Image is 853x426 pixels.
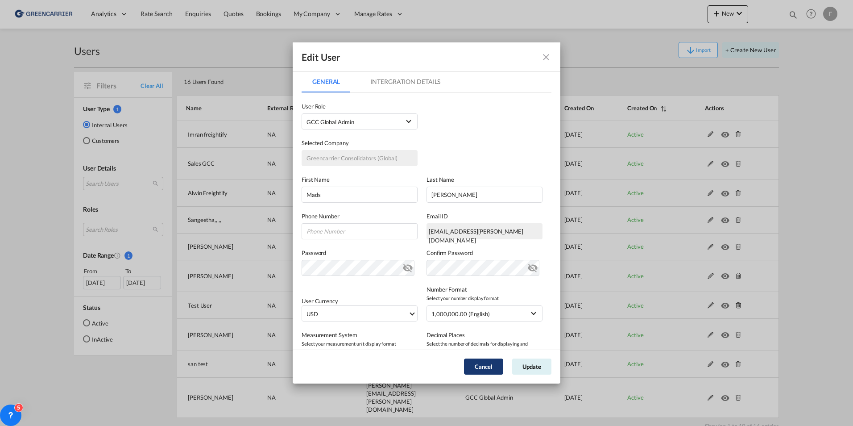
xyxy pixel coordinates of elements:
[527,261,538,271] md-icon: icon-eye-off
[431,310,490,317] div: 1,000,000.00 (English)
[302,113,418,129] md-select: {{(ctrl.parent.createData.viewShipper && !ctrl.parent.createData.user_data.role_id) ? 'N/A' : 'Se...
[302,248,418,257] label: Password
[302,138,418,147] label: Selected Company
[302,339,418,348] span: Select your measurement unit display format
[541,52,551,63] md-icon: icon-close fg-AAA8AD
[293,42,560,383] md-dialog: GeneralIntergration Details ...
[302,212,418,221] label: Phone Number
[512,359,551,375] button: Update
[302,71,351,92] md-tab-item: General
[302,175,418,184] label: First Name
[302,150,418,166] input: Selected Company
[426,212,542,221] label: Email ID
[537,48,555,66] button: icon-close fg-AAA8AD
[302,187,418,203] input: First name
[464,359,503,375] button: Cancel
[302,71,460,92] md-pagination-wrapper: Use the left and right arrow keys to navigate between tabs
[426,175,542,184] label: Last Name
[402,261,413,271] md-icon: icon-eye-off
[426,339,542,357] span: Select the number of decimals for displaying and calculating rates
[426,223,542,239] div: mads.hendriksen@greencarrier.com
[360,71,451,92] md-tab-item: Intergration Details
[426,285,542,294] label: Number Format
[426,248,542,257] label: Confirm Password
[302,102,418,111] label: User Role
[302,305,418,322] md-select: Select Currency: $ USDUnited States Dollar
[426,187,542,203] input: Last name
[306,309,408,318] span: USD
[426,330,542,339] label: Decimal Places
[302,330,418,339] label: Measurement System
[302,297,338,305] label: User Currency
[302,51,340,63] div: Edit User
[306,118,354,125] div: GCC Global Admin
[302,223,418,239] input: Phone Number
[426,294,542,303] span: Select your number display format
